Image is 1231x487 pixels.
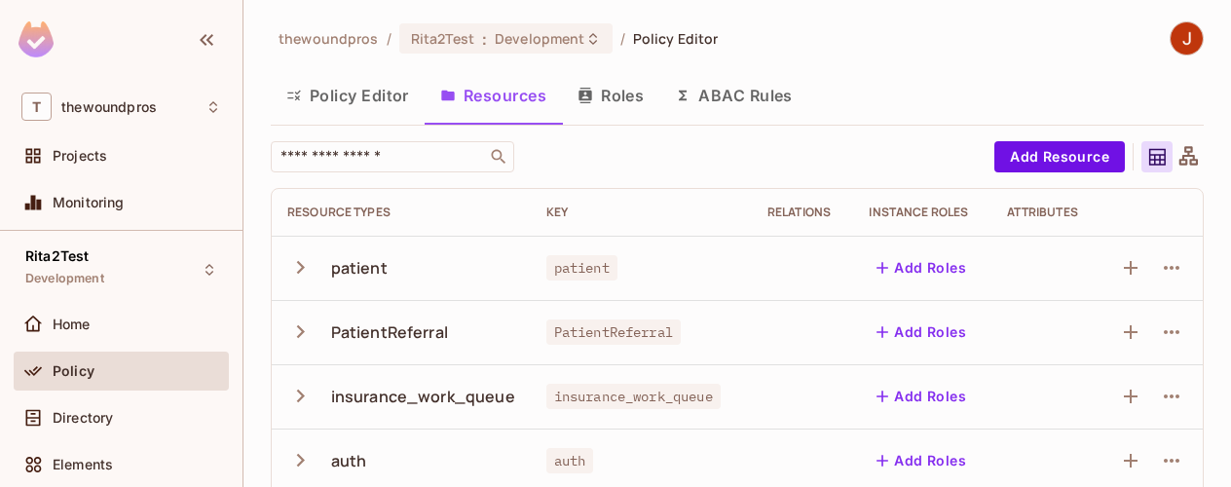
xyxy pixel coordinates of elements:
[546,255,617,281] span: patient
[61,99,157,115] span: Workspace: thewoundpros
[869,205,975,220] div: Instance roles
[21,93,52,121] span: T
[869,252,974,283] button: Add Roles
[53,148,107,164] span: Projects
[387,29,392,48] li: /
[546,319,681,345] span: PatientReferral
[53,317,91,332] span: Home
[287,205,515,220] div: Resource Types
[1171,22,1203,55] img: Javier Amador
[659,71,808,120] button: ABAC Rules
[331,386,515,407] div: insurance_work_queue
[869,317,974,348] button: Add Roles
[1007,205,1084,220] div: Attributes
[25,248,89,264] span: Rita2Test
[869,445,974,476] button: Add Roles
[411,29,474,48] span: Rita2Test
[53,457,113,472] span: Elements
[331,257,388,279] div: patient
[331,321,448,343] div: PatientReferral
[25,271,104,286] span: Development
[481,31,488,47] span: :
[271,71,425,120] button: Policy Editor
[869,381,974,412] button: Add Roles
[53,410,113,426] span: Directory
[546,205,736,220] div: Key
[425,71,562,120] button: Resources
[495,29,584,48] span: Development
[620,29,625,48] li: /
[546,448,594,473] span: auth
[994,141,1125,172] button: Add Resource
[331,450,367,471] div: auth
[633,29,719,48] span: Policy Editor
[767,205,838,220] div: Relations
[53,195,125,210] span: Monitoring
[19,21,54,57] img: SReyMgAAAABJRU5ErkJggg==
[546,384,721,409] span: insurance_work_queue
[279,29,379,48] span: the active workspace
[53,363,94,379] span: Policy
[562,71,659,120] button: Roles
